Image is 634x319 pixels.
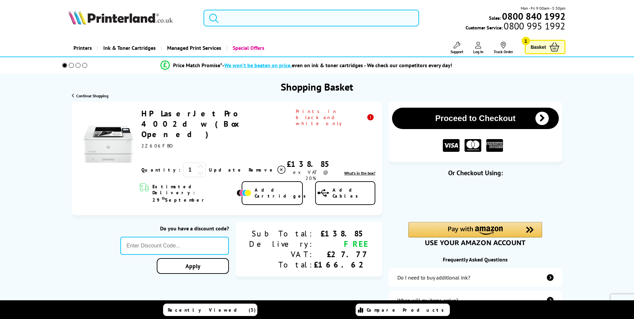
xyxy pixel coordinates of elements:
[466,23,565,31] span: Customer Service:
[531,42,546,51] span: Basket
[473,42,484,54] a: Log In
[249,167,275,173] span: Remove
[451,49,463,54] span: Support
[293,169,328,181] span: ex VAT @ 20%
[249,259,314,270] div: Total:
[141,167,180,173] span: Quantity:
[53,60,560,71] li: modal_Promise
[209,167,243,173] a: Update
[314,249,369,259] div: £27.77
[389,256,562,263] div: Frequently Asked Questions
[344,171,375,176] a: lnk_inthebox
[249,165,286,175] a: Delete item from your basket
[69,39,97,57] a: Printers
[168,307,256,313] span: Recently Viewed (3)
[397,297,458,304] div: When will my items arrive?
[473,49,484,54] span: Log In
[249,249,314,259] div: VAT:
[392,108,558,129] button: Proceed to Checkout
[162,196,165,201] sup: th
[465,139,481,152] img: MASTER CARD
[367,307,448,313] span: Compare Products
[314,239,369,249] div: FREE
[451,42,463,54] a: Support
[173,62,222,69] span: Price Match Promise*
[489,15,501,21] span: Sales:
[314,259,369,270] div: £166.62
[224,62,292,69] span: We won’t be beaten on price,
[69,10,195,26] a: Printerland Logo
[249,228,314,239] div: Sub Total:
[486,139,503,152] img: American Express
[152,184,235,203] span: Estimated Delivery: 29 September
[494,42,513,54] a: Track Order
[443,139,460,152] img: VISA
[281,80,353,93] h1: Shopping Basket
[83,119,133,169] img: HP LaserJet Pro 4002dw (Box Opened)
[521,5,565,11] span: Mon - Fri 9:00am - 5:30pm
[314,228,369,239] div: £138.85
[502,10,565,22] b: 0800 840 1992
[389,169,562,177] div: Or Checkout Using:
[222,62,452,69] div: - even on ink & toner cartridges - We check our competitors every day!
[344,171,375,176] span: What's in the box?
[120,237,229,255] input: Enter Discount Code...
[120,225,229,232] div: Do you have a discount code?
[397,274,470,281] div: Do I need to buy additional ink?
[389,268,562,287] a: additional-ink
[163,304,257,316] a: Recently Viewed (3)
[141,143,172,149] span: 2Z606FBO
[226,39,269,57] a: Special Offers
[408,222,542,245] div: Amazon Pay - Use your Amazon account
[501,13,565,19] a: 0800 840 1992
[333,187,375,199] span: Add Cables
[237,190,251,196] img: Add Cartridges
[141,108,243,139] a: HP LaserJet Pro 4002dw (Box Opened)
[161,39,226,57] a: Managed Print Services
[296,108,375,126] span: Prints in black and white only
[97,39,161,57] a: Ink & Toner Cartridges
[389,291,562,310] a: items-arrive
[286,159,335,169] div: £138.85
[522,37,530,45] span: 1
[255,187,309,199] span: Add Cartridges
[76,93,108,98] span: Continue Shopping
[356,304,450,316] a: Compare Products
[503,23,565,29] span: 0800 995 1992
[525,40,565,54] a: Basket 1
[72,93,108,98] a: Continue Shopping
[249,239,314,249] div: Delivery:
[69,10,173,25] img: Printerland Logo
[408,188,542,203] iframe: PayPal
[103,39,156,57] span: Ink & Toner Cartridges
[157,258,229,274] a: Apply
